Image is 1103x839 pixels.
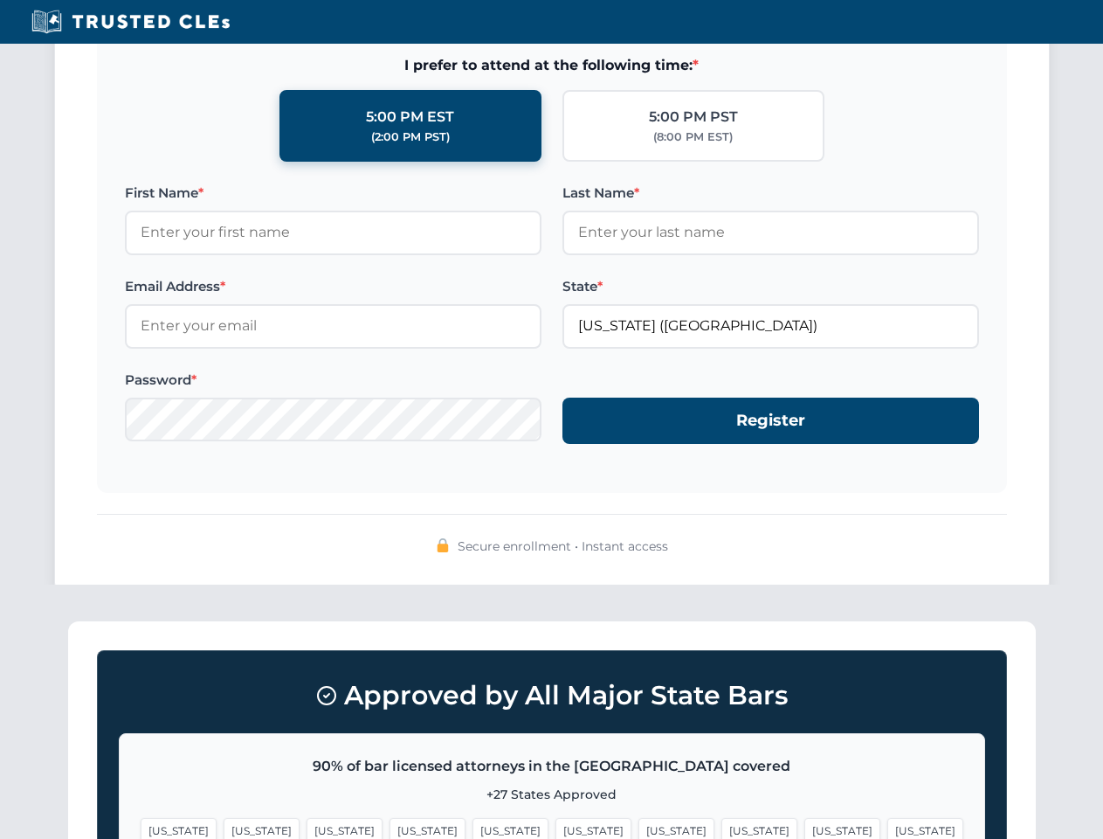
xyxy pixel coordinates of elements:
[562,276,979,297] label: State
[366,106,454,128] div: 5:00 PM EST
[562,211,979,254] input: Enter your last name
[125,54,979,77] span: I prefer to attend at the following time:
[26,9,235,35] img: Trusted CLEs
[562,398,979,444] button: Register
[371,128,450,146] div: (2:00 PM PST)
[562,304,979,348] input: Florida (FL)
[141,755,963,778] p: 90% of bar licensed attorneys in the [GEOGRAPHIC_DATA] covered
[458,537,668,556] span: Secure enrollment • Instant access
[562,183,979,204] label: Last Name
[125,304,541,348] input: Enter your email
[649,106,738,128] div: 5:00 PM PST
[653,128,733,146] div: (8:00 PM EST)
[119,672,985,719] h3: Approved by All Major State Bars
[125,276,541,297] label: Email Address
[141,785,963,804] p: +27 States Approved
[436,538,450,552] img: 🔒
[125,183,541,204] label: First Name
[125,370,541,391] label: Password
[125,211,541,254] input: Enter your first name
